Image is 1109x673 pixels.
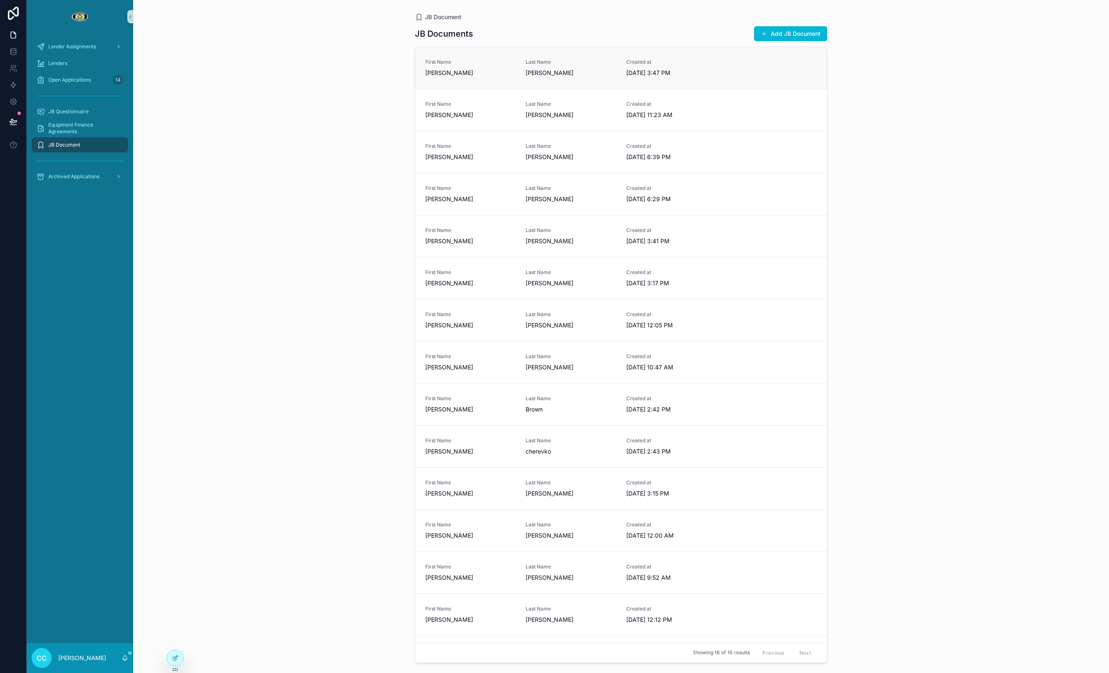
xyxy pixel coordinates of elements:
span: [DATE] 3:17 PM [626,279,717,287]
span: Lenders [48,60,67,67]
a: First Name[PERSON_NAME]Last Name[PERSON_NAME]Created at[DATE] 9:52 AM [415,551,827,593]
a: First Name[PERSON_NAME]Last Name[PERSON_NAME]Created at[DATE] 12:12 PM [415,593,827,636]
a: First Name[PERSON_NAME]Last Name[PERSON_NAME]Created at[DATE] 3:47 PM [415,47,827,89]
span: Created at [626,101,717,107]
span: First Name [425,143,516,150]
a: First Name[PERSON_NAME]Last Name[PERSON_NAME]Created at[DATE] 6:39 PM [415,131,827,173]
a: JB Questionnaire [32,104,128,119]
span: [DATE] 2:42 PM [626,405,717,414]
span: Created at [626,59,717,65]
a: First Name[PERSON_NAME]Last Name[PERSON_NAME]Created at[DATE] 3:17 PM [415,257,827,299]
span: [PERSON_NAME] [526,616,616,624]
span: [PERSON_NAME] [425,321,516,329]
span: Last Name [526,437,616,444]
span: Created at [626,143,717,150]
a: First Name[PERSON_NAME]Last Name[PERSON_NAME]Created at[DATE] 11:23 AM [415,89,827,131]
span: [PERSON_NAME] [526,573,616,582]
span: [DATE] 11:23 AM [626,111,717,119]
span: [PERSON_NAME] [425,405,516,414]
span: Last Name [526,269,616,276]
span: Equipment Finance Agreements [48,122,120,135]
a: JB Document [32,137,128,152]
span: [PERSON_NAME] [425,447,516,456]
span: First Name [425,479,516,486]
span: Archived Applications [48,173,99,180]
a: First Name[PERSON_NAME]Last Name[PERSON_NAME]Created at[DATE] 6:29 PM [415,173,827,215]
span: First Name [425,606,516,612]
span: Last Name [526,185,616,192]
span: JB Questionnaire [48,108,89,115]
span: [PERSON_NAME] [425,195,516,203]
span: [DATE] 9:52 AM [626,573,717,582]
span: Last Name [526,606,616,612]
span: JB Document [48,142,80,148]
span: Created at [626,606,717,612]
span: cherevko [526,447,616,456]
span: [PERSON_NAME] [526,153,616,161]
span: [PERSON_NAME] [526,279,616,287]
span: [PERSON_NAME] [425,616,516,624]
a: First Name[PERSON_NAME]Last NameBrownCreated at[DATE] 2:42 PM [415,383,827,425]
span: CC [37,653,47,663]
span: [PERSON_NAME] [526,195,616,203]
span: [PERSON_NAME] [526,237,616,245]
span: [DATE] 10:47 AM [626,363,717,371]
span: [DATE] 6:39 PM [626,153,717,161]
h1: JB Documents [415,28,473,40]
div: 14 [113,75,123,85]
span: [PERSON_NAME] [425,111,516,119]
button: Add JB Document [754,26,827,41]
a: First Name[PERSON_NAME]Last Name[PERSON_NAME]Created at[DATE] 12:00 AM [415,509,827,551]
span: Created at [626,479,717,486]
span: Created at [626,227,717,234]
span: Lender Assignments [48,43,96,50]
a: JB Document [415,13,461,21]
span: [DATE] 6:29 PM [626,195,717,203]
a: Equipment Finance Agreements [32,121,128,136]
a: First Name[PERSON_NAME]Last Name[PERSON_NAME]Created at[DATE] 3:41 PM [415,215,827,257]
span: Last Name [526,101,616,107]
span: [PERSON_NAME] [425,279,516,287]
span: Created at [626,395,717,402]
a: First Name[PERSON_NAME]Last Name[PERSON_NAME]Created at[DATE] 10:47 AM [415,341,827,383]
span: [DATE] 3:15 PM [626,489,717,498]
span: First Name [425,437,516,444]
span: First Name [425,353,516,360]
span: [DATE] 12:05 PM [626,321,717,329]
span: Showing 16 of 16 results [693,650,750,656]
span: [PERSON_NAME] [425,489,516,498]
span: [DATE] 3:41 PM [626,237,717,245]
a: Open Applications14 [32,72,128,87]
span: First Name [425,185,516,192]
span: JB Document [425,13,461,21]
span: [DATE] 3:47 PM [626,69,717,77]
span: First Name [425,521,516,528]
span: [PERSON_NAME] [526,69,616,77]
span: Last Name [526,521,616,528]
a: Lenders [32,56,128,71]
span: [DATE] 2:43 PM [626,447,717,456]
span: Created at [626,353,717,360]
a: Archived Applications [32,169,128,184]
span: First Name [425,59,516,65]
span: Created at [626,185,717,192]
span: First Name [425,563,516,570]
div: scrollable content [27,33,133,195]
span: [PERSON_NAME] [425,69,516,77]
span: [PERSON_NAME] [425,363,516,371]
span: [PERSON_NAME] [526,489,616,498]
span: Last Name [526,143,616,150]
span: [DATE] 12:12 PM [626,616,717,624]
span: First Name [425,101,516,107]
span: Last Name [526,59,616,65]
span: [DATE] 12:00 AM [626,531,717,540]
a: First Name[PERSON_NAME]Last Name[PERSON_NAME]Created at[DATE] 3:15 PM [415,467,827,509]
span: Brown [526,405,616,414]
a: First Name[PERSON_NAME]Last NamecherevkoCreated at[DATE] 2:43 PM [415,425,827,467]
span: First Name [425,227,516,234]
span: Last Name [526,353,616,360]
span: [PERSON_NAME] [425,531,516,540]
p: [PERSON_NAME] [58,654,106,662]
span: Created at [626,563,717,570]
